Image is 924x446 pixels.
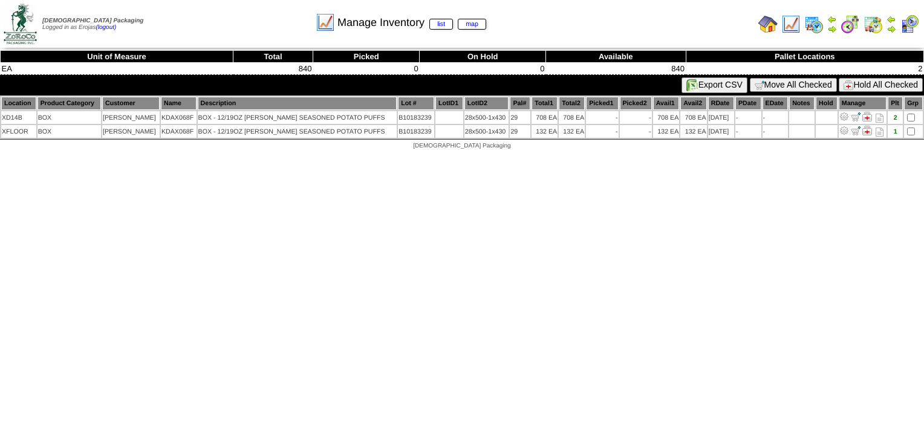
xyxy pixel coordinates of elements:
[458,19,486,30] a: map
[586,111,618,124] td: -
[559,97,585,110] th: Total2
[851,112,861,121] img: Move
[827,15,837,24] img: arrowleft.gif
[37,97,101,110] th: Product Category
[464,97,509,110] th: LotID2
[763,125,789,138] td: -
[864,15,883,34] img: calendarinout.gif
[763,111,789,124] td: -
[586,125,618,138] td: -
[680,125,706,138] td: 132 EA
[398,125,434,138] td: B10183239
[198,111,397,124] td: BOX - 12/19OZ [PERSON_NAME] SEASONED POTATO PUFFS
[546,63,686,75] td: 840
[37,125,101,138] td: BOX
[4,4,37,44] img: zoroco-logo-small.webp
[532,125,558,138] td: 132 EA
[1,63,233,75] td: EA
[755,80,764,90] img: cart.gif
[789,97,815,110] th: Notes
[161,125,197,138] td: KDAX068F
[620,97,652,110] th: Picked2
[620,111,652,124] td: -
[559,111,585,124] td: 708 EA
[735,125,761,138] td: -
[735,97,761,110] th: PDate
[804,15,824,34] img: calendarprod.gif
[96,24,116,31] a: (logout)
[735,111,761,124] td: -
[464,111,509,124] td: 28x500-1x430
[887,24,896,34] img: arrowright.gif
[435,97,463,110] th: LotID1
[102,111,160,124] td: [PERSON_NAME]
[161,111,197,124] td: KDAX068F
[862,126,872,135] img: Manage Hold
[839,112,849,121] img: Adjust
[586,97,618,110] th: Picked1
[900,15,919,34] img: calendarcustomer.gif
[862,112,872,121] img: Manage Hold
[510,125,530,138] td: 29
[708,111,734,124] td: [DATE]
[1,51,233,63] th: Unit of Measure
[532,111,558,124] td: 708 EA
[510,97,530,110] th: Pal#
[781,15,801,34] img: line_graph.gif
[337,16,486,29] span: Manage Inventory
[42,18,143,31] span: Logged in as Erojas
[429,19,453,30] a: list
[559,125,585,138] td: 132 EA
[888,114,902,121] div: 2
[763,97,789,110] th: EDate
[1,111,36,124] td: XD14B
[233,51,313,63] th: Total
[686,63,923,75] td: 2
[1,125,36,138] td: XFLOOR
[686,79,698,91] img: excel.gif
[37,111,101,124] td: BOX
[102,97,160,110] th: Customer
[680,97,706,110] th: Avail2
[420,63,546,75] td: 0
[161,97,197,110] th: Name
[1,97,36,110] th: Location
[413,143,510,149] span: [DEMOGRAPHIC_DATA] Packaging
[313,63,420,75] td: 0
[532,97,558,110] th: Total1
[904,97,923,110] th: Grp
[102,125,160,138] td: [PERSON_NAME]
[680,111,706,124] td: 708 EA
[888,97,903,110] th: Plt
[844,80,853,90] img: hold.gif
[653,111,679,124] td: 708 EA
[653,97,679,110] th: Avail1
[464,125,509,138] td: 28x500-1x430
[316,13,335,32] img: line_graph.gif
[198,97,397,110] th: Description
[313,51,420,63] th: Picked
[888,128,902,135] div: 1
[398,111,434,124] td: B10183239
[839,97,887,110] th: Manage
[42,18,143,24] span: [DEMOGRAPHIC_DATA] Packaging
[233,63,313,75] td: 840
[398,97,434,110] th: Lot #
[420,51,546,63] th: On Hold
[546,51,686,63] th: Available
[827,24,837,34] img: arrowright.gif
[839,126,849,135] img: Adjust
[758,15,778,34] img: home.gif
[686,51,923,63] th: Pallet Locations
[841,15,860,34] img: calendarblend.gif
[750,78,837,92] button: Move All Checked
[708,125,734,138] td: [DATE]
[876,114,883,123] i: Note
[876,128,883,137] i: Note
[887,15,896,24] img: arrowleft.gif
[816,97,838,110] th: Hold
[851,126,861,135] img: Move
[620,125,652,138] td: -
[682,77,747,93] button: Export CSV
[510,111,530,124] td: 29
